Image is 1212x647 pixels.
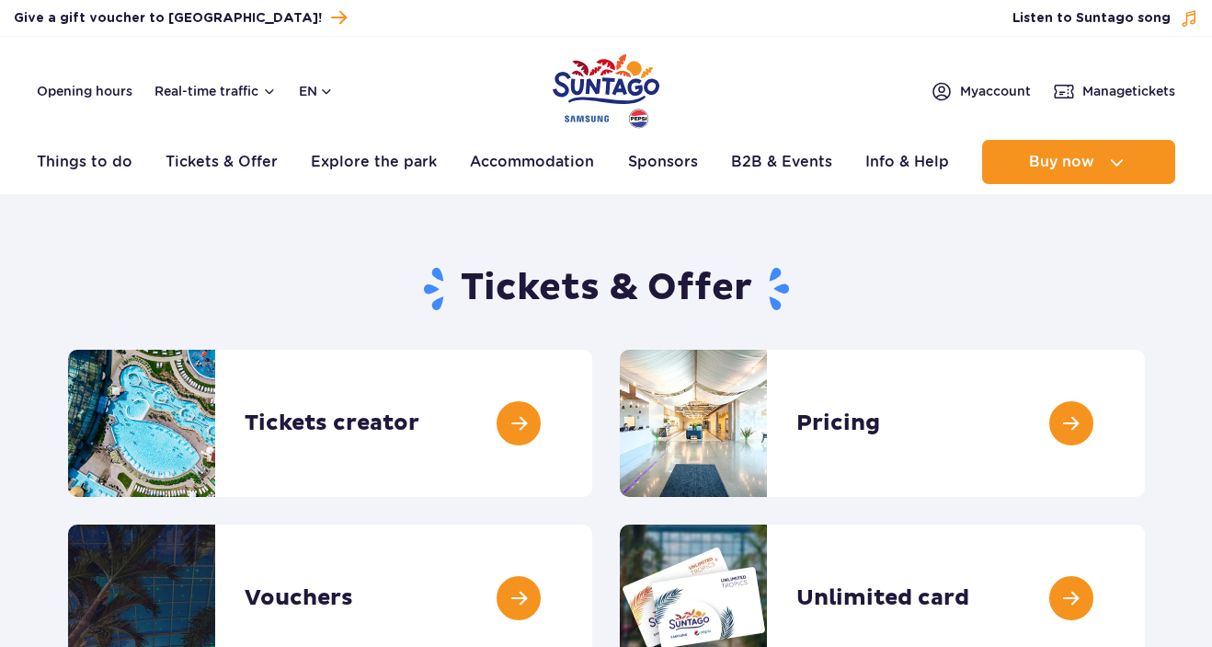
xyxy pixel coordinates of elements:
[37,82,132,100] a: Opening hours
[628,140,698,184] a: Sponsors
[14,9,322,28] span: Give a gift voucher to [GEOGRAPHIC_DATA]!
[960,82,1031,100] span: My account
[553,46,659,131] a: Park of Poland
[166,140,278,184] a: Tickets & Offer
[1012,9,1198,28] button: Listen to Suntago song
[14,6,347,30] a: Give a gift voucher to [GEOGRAPHIC_DATA]!
[1012,9,1171,28] span: Listen to Suntago song
[982,140,1175,184] button: Buy now
[731,140,832,184] a: B2B & Events
[1082,82,1175,100] span: Manage tickets
[154,84,277,98] button: Real-time traffic
[470,140,594,184] a: Accommodation
[68,265,1145,313] h1: Tickets & Offer
[865,140,949,184] a: Info & Help
[931,80,1031,102] a: Myaccount
[311,140,437,184] a: Explore the park
[37,140,132,184] a: Things to do
[1053,80,1175,102] a: Managetickets
[1029,154,1094,170] span: Buy now
[299,82,334,100] button: en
